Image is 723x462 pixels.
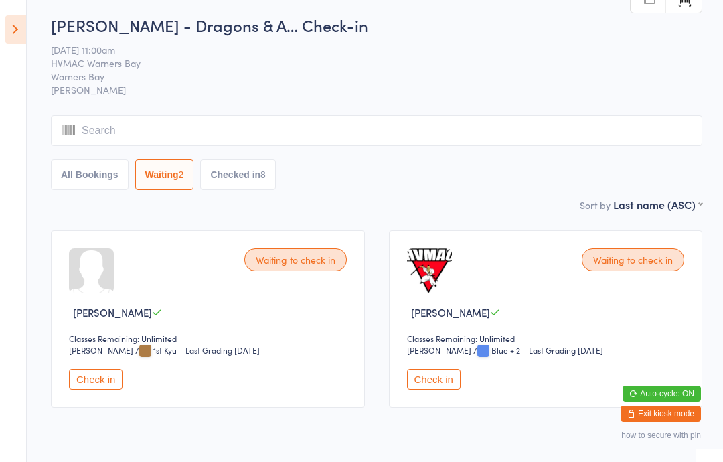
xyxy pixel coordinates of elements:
[69,333,351,344] div: Classes Remaining: Unlimited
[69,344,133,356] div: [PERSON_NAME]
[135,344,260,356] span: / 1st Kyu – Last Grading [DATE]
[411,305,490,319] span: [PERSON_NAME]
[407,369,461,390] button: Check in
[613,197,702,212] div: Last name (ASC)
[135,159,194,190] button: Waiting2
[623,386,701,402] button: Auto-cycle: ON
[51,14,702,36] h2: [PERSON_NAME] - Dragons & A… Check-in
[407,248,452,293] img: image1669254336.png
[260,169,266,180] div: 8
[51,83,702,96] span: [PERSON_NAME]
[179,169,184,180] div: 2
[51,56,681,70] span: HVMAC Warners Bay
[73,305,152,319] span: [PERSON_NAME]
[51,70,681,83] span: Warners Bay
[580,198,611,212] label: Sort by
[244,248,347,271] div: Waiting to check in
[407,333,689,344] div: Classes Remaining: Unlimited
[621,431,701,440] button: how to secure with pin
[407,344,471,356] div: [PERSON_NAME]
[200,159,276,190] button: Checked in8
[69,369,123,390] button: Check in
[473,344,603,356] span: / Blue + 2 – Last Grading [DATE]
[582,248,684,271] div: Waiting to check in
[51,159,129,190] button: All Bookings
[51,115,702,146] input: Search
[51,43,681,56] span: [DATE] 11:00am
[621,406,701,422] button: Exit kiosk mode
